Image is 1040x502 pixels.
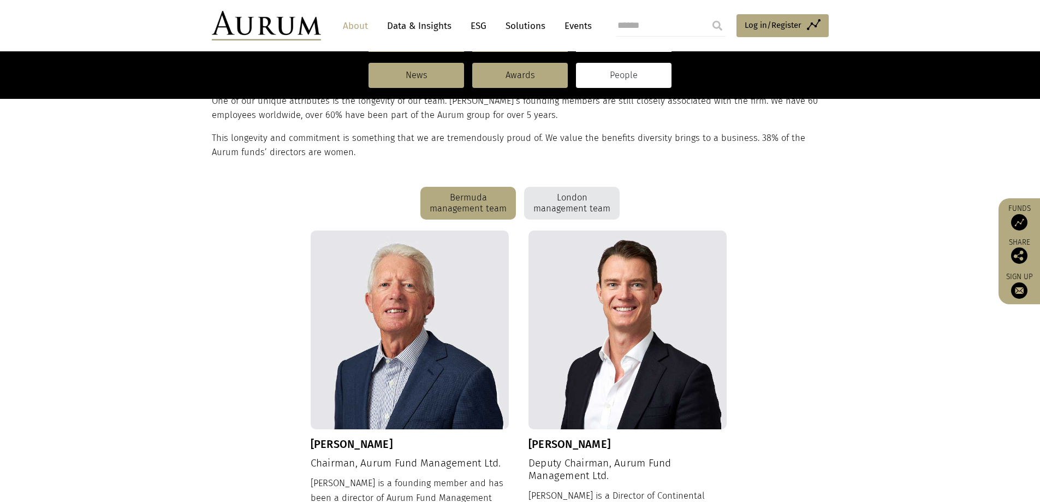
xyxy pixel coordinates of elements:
img: Access Funds [1011,214,1027,231]
p: This longevity and commitment is something that we are tremendously proud of. We value the benefi... [212,131,826,160]
a: Funds [1004,204,1035,231]
img: Sign up to our newsletter [1011,282,1027,299]
div: London management team [524,187,620,220]
h4: Chairman, Aurum Fund Management Ltd. [311,457,509,470]
h3: [PERSON_NAME] [528,438,727,451]
div: Bermuda management team [420,187,516,220]
h4: Deputy Chairman, Aurum Fund Management Ltd. [528,457,727,482]
h3: [PERSON_NAME] [311,438,509,451]
img: Share this post [1011,247,1027,264]
a: Log in/Register [736,14,829,37]
a: Awards [472,63,568,88]
a: News [369,63,464,88]
a: Events [559,16,592,36]
a: People [576,63,671,88]
div: Share [1004,239,1035,264]
p: One of our unique attributes is the longevity of our team. [PERSON_NAME]’s founding members are s... [212,94,826,123]
input: Submit [706,15,728,37]
img: Aurum [212,11,321,40]
span: Log in/Register [745,19,801,32]
a: About [337,16,373,36]
a: Sign up [1004,272,1035,299]
a: Solutions [500,16,551,36]
a: ESG [465,16,492,36]
a: Data & Insights [382,16,457,36]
